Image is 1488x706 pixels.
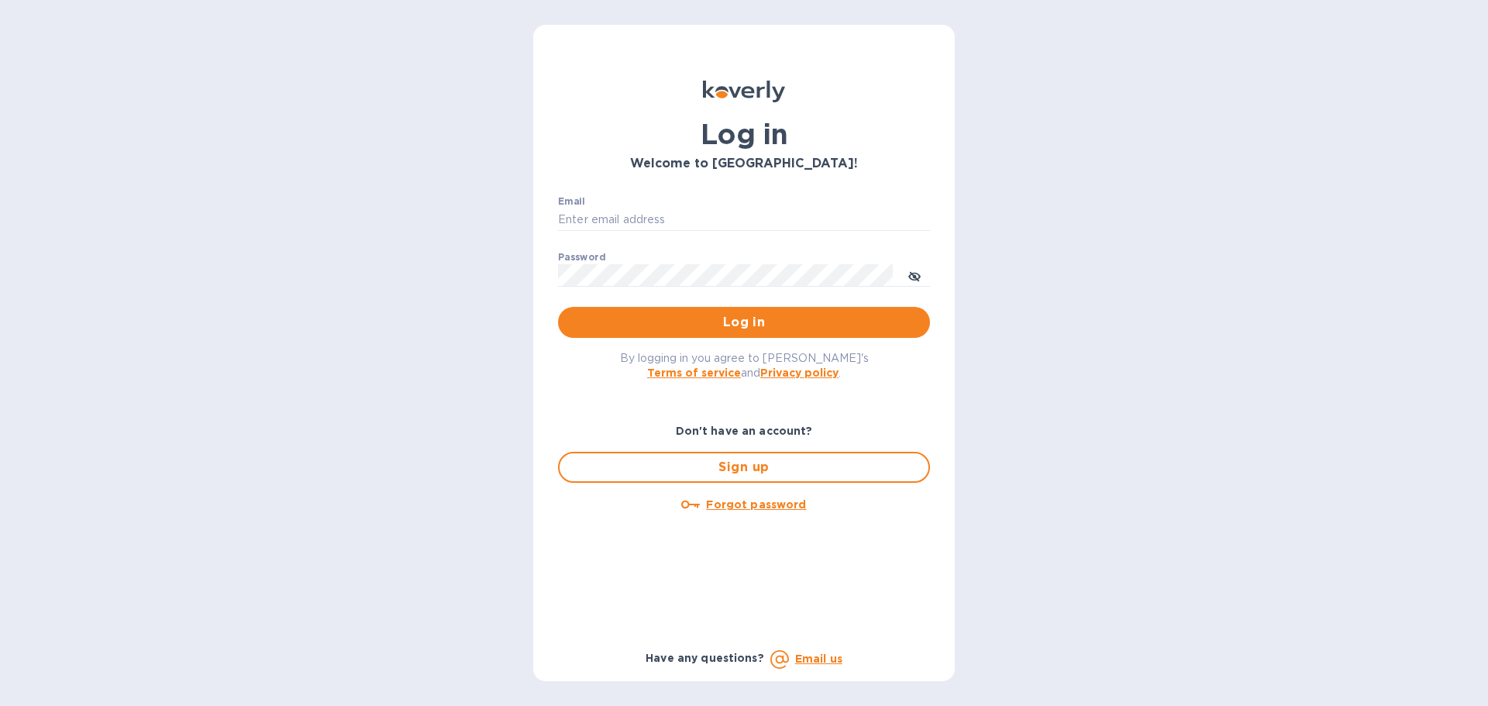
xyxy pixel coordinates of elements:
[558,452,930,483] button: Sign up
[795,653,842,665] a: Email us
[558,208,930,232] input: Enter email address
[647,367,741,379] a: Terms of service
[558,118,930,150] h1: Log in
[899,260,930,291] button: toggle password visibility
[570,313,918,332] span: Log in
[706,498,806,511] u: Forgot password
[558,197,585,206] label: Email
[620,352,869,379] span: By logging in you agree to [PERSON_NAME]'s and .
[703,81,785,102] img: Koverly
[558,253,605,262] label: Password
[646,652,764,664] b: Have any questions?
[558,157,930,171] h3: Welcome to [GEOGRAPHIC_DATA]!
[558,307,930,338] button: Log in
[760,367,839,379] a: Privacy policy
[676,425,813,437] b: Don't have an account?
[572,458,916,477] span: Sign up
